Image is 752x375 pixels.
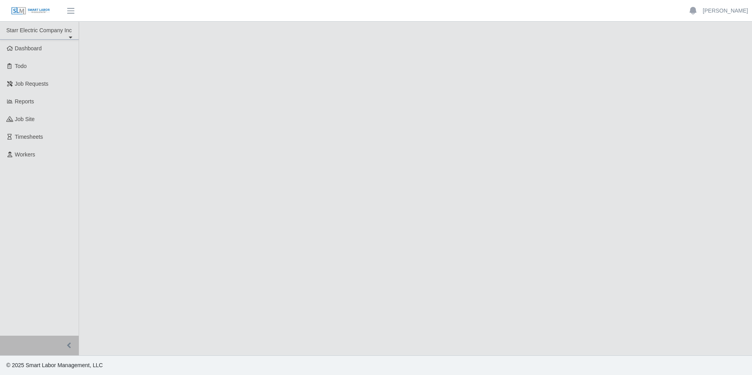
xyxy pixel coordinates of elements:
[15,134,43,140] span: Timesheets
[11,7,50,15] img: SLM Logo
[15,116,35,122] span: job site
[15,63,27,69] span: Todo
[15,98,34,105] span: Reports
[15,151,35,158] span: Workers
[6,362,103,368] span: © 2025 Smart Labor Management, LLC
[15,45,42,51] span: Dashboard
[703,7,748,15] a: [PERSON_NAME]
[15,81,49,87] span: Job Requests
